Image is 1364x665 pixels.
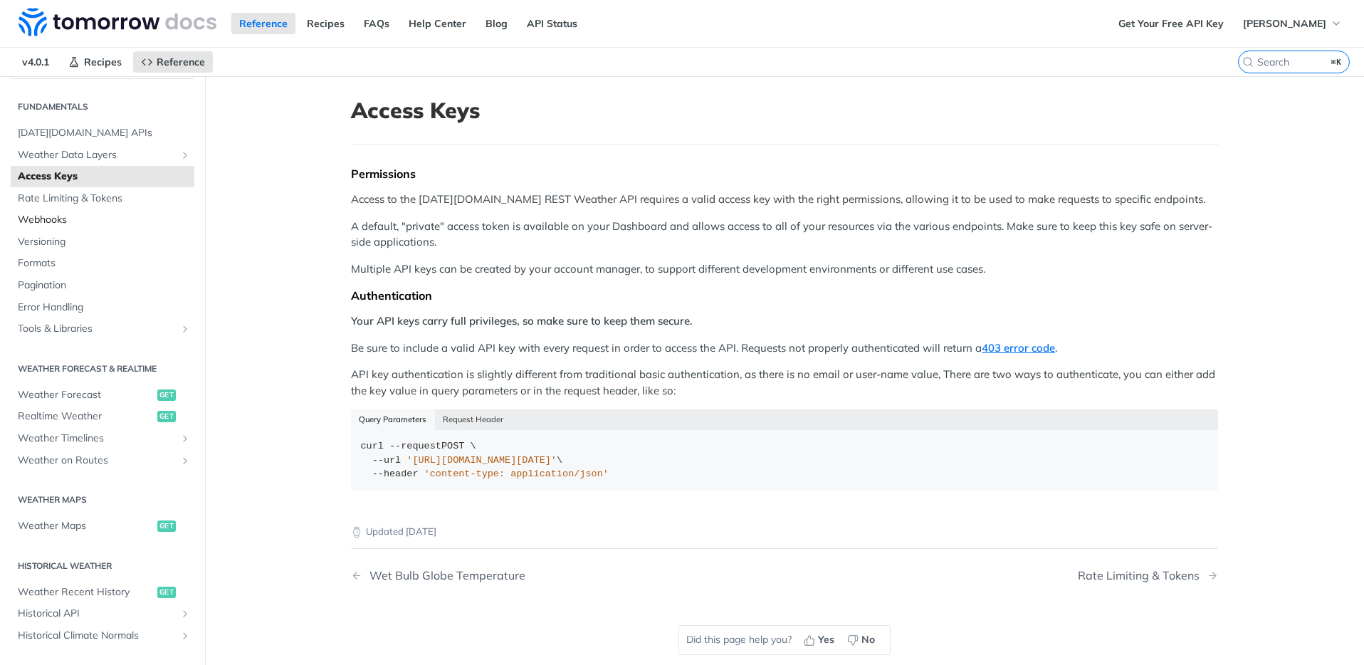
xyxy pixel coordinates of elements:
span: '[URL][DOMAIN_NAME][DATE]' [406,455,557,466]
span: get [157,411,176,422]
a: Historical Climate NormalsShow subpages for Historical Climate Normals [11,625,194,646]
button: Show subpages for Weather on Routes [179,455,191,466]
button: [PERSON_NAME] [1235,13,1350,34]
span: Rate Limiting & Tokens [18,192,191,206]
span: get [157,587,176,598]
a: Realtime Weatherget [11,406,194,427]
a: Reference [231,13,295,34]
span: Recipes [84,56,122,68]
button: No [842,629,883,651]
a: Rate Limiting & Tokens [11,188,194,209]
a: API Status [519,13,585,34]
div: Permissions [351,167,1218,181]
a: Weather TimelinesShow subpages for Weather Timelines [11,428,194,449]
h2: Fundamentals [11,100,194,113]
button: Show subpages for Tools & Libraries [179,323,191,335]
span: --url [372,455,402,466]
span: Weather on Routes [18,454,176,468]
p: Updated [DATE] [351,525,1218,539]
a: Historical APIShow subpages for Historical API [11,603,194,624]
span: [DATE][DOMAIN_NAME] APIs [18,126,191,140]
span: Historical API [18,607,176,621]
span: Historical Climate Normals [18,629,176,643]
button: Yes [799,629,842,651]
span: 'content-type: application/json' [424,468,609,479]
a: Previous Page: Wet Bulb Globe Temperature [351,569,723,582]
img: Tomorrow.io Weather API Docs [19,8,216,36]
a: Recipes [61,51,130,73]
span: get [157,389,176,401]
a: Recipes [299,13,352,34]
a: Reference [133,51,213,73]
a: Next Page: Rate Limiting & Tokens [1078,569,1218,582]
a: [DATE][DOMAIN_NAME] APIs [11,122,194,144]
span: Weather Data Layers [18,148,176,162]
nav: Pagination Controls [351,555,1218,597]
span: No [861,632,875,647]
a: Formats [11,253,194,274]
a: Get Your Free API Key [1111,13,1232,34]
kbd: ⌘K [1328,55,1345,69]
span: Realtime Weather [18,409,154,424]
a: Weather Mapsget [11,515,194,537]
button: Request Header [435,409,512,429]
span: Weather Forecast [18,388,154,402]
svg: Search [1242,56,1254,68]
a: Help Center [401,13,474,34]
span: Weather Timelines [18,431,176,446]
a: Weather Data LayersShow subpages for Weather Data Layers [11,145,194,166]
a: 403 error code [982,341,1055,355]
a: Weather Forecastget [11,384,194,406]
div: Rate Limiting & Tokens [1078,569,1207,582]
span: --header [372,468,419,479]
strong: Your API keys carry full privileges, so make sure to keep them secure. [351,314,693,328]
button: Show subpages for Weather Timelines [179,433,191,444]
a: Weather Recent Historyget [11,582,194,603]
a: Error Handling [11,297,194,318]
span: Versioning [18,235,191,249]
a: Access Keys [11,166,194,187]
span: Access Keys [18,169,191,184]
span: Pagination [18,278,191,293]
span: Weather Recent History [18,585,154,599]
span: v4.0.1 [14,51,57,73]
span: Yes [818,632,834,647]
div: Wet Bulb Globe Temperature [362,569,525,582]
p: Multiple API keys can be created by your account manager, to support different development enviro... [351,261,1218,278]
span: Webhooks [18,213,191,227]
a: FAQs [356,13,397,34]
div: Authentication [351,288,1218,303]
div: POST \ \ [361,439,1209,481]
h1: Access Keys [351,98,1218,123]
span: Error Handling [18,300,191,315]
button: Show subpages for Historical Climate Normals [179,630,191,642]
h2: Weather Forecast & realtime [11,362,194,375]
p: Be sure to include a valid API key with every request in order to access the API. Requests not pr... [351,340,1218,357]
span: Tools & Libraries [18,322,176,336]
a: Versioning [11,231,194,253]
a: Pagination [11,275,194,296]
span: Formats [18,256,191,271]
a: Webhooks [11,209,194,231]
span: Reference [157,56,205,68]
h2: Weather Maps [11,493,194,506]
span: [PERSON_NAME] [1243,17,1326,30]
a: Weather on RoutesShow subpages for Weather on Routes [11,450,194,471]
p: API key authentication is slightly different from traditional basic authentication, as there is n... [351,367,1218,399]
span: get [157,520,176,532]
button: Show subpages for Historical API [179,608,191,619]
h2: Historical Weather [11,560,194,572]
p: Access to the [DATE][DOMAIN_NAME] REST Weather API requires a valid access key with the right per... [351,192,1218,208]
span: Weather Maps [18,519,154,533]
button: Show subpages for Weather Data Layers [179,150,191,161]
div: Did this page help you? [678,625,891,655]
span: curl [361,441,384,451]
p: A default, "private" access token is available on your Dashboard and allows access to all of your... [351,219,1218,251]
span: --request [389,441,441,451]
a: Blog [478,13,515,34]
a: Tools & LibrariesShow subpages for Tools & Libraries [11,318,194,340]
